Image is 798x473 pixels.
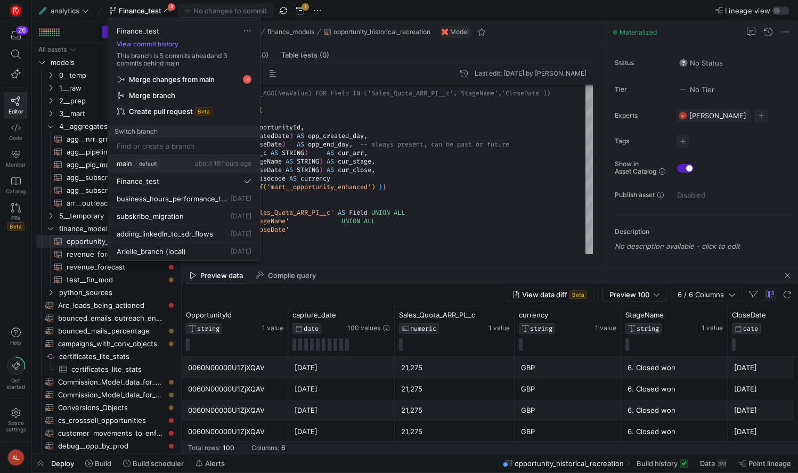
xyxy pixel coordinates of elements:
[117,177,159,185] span: Finance_test
[117,194,229,203] span: business_hours_performance_test
[117,247,164,256] span: Arielle_branch
[166,247,186,256] span: (local)
[129,91,175,100] span: Merge branch
[112,103,256,119] button: Create pull requestBeta
[231,212,251,220] span: [DATE]
[231,247,251,255] span: [DATE]
[231,194,251,202] span: [DATE]
[117,212,184,221] span: subskribe_migration
[108,40,187,48] button: View commit history
[117,142,251,150] input: Find or create a branch
[117,230,213,238] span: adding_linkedIn_to_sdr_flows
[108,52,260,67] p: This branch is 5 commits ahead and 3 commits behind main
[112,87,256,103] button: Merge branch
[129,107,193,116] span: Create pull request
[112,71,256,87] button: Merge changes from main
[136,159,160,168] span: default
[117,27,159,35] span: Finance_test
[117,159,132,168] span: main
[195,107,213,116] span: Beta
[231,230,251,238] span: [DATE]
[195,159,251,167] span: about 18 hours ago
[129,75,215,84] span: Merge changes from main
